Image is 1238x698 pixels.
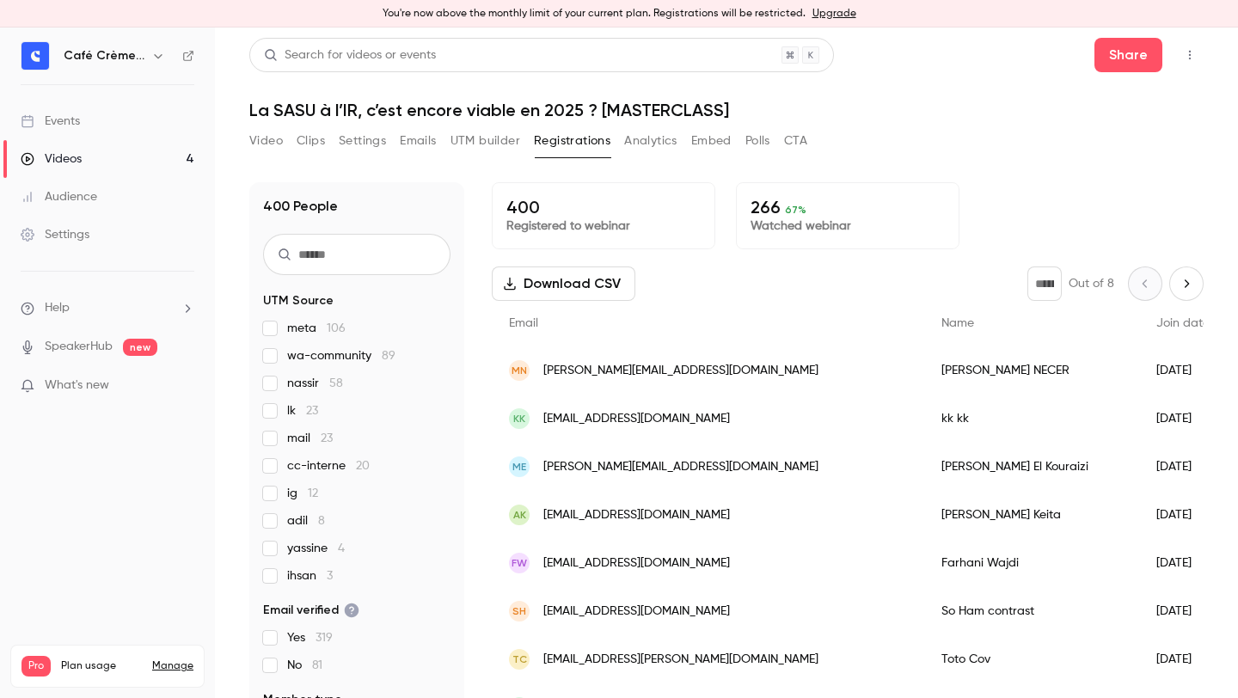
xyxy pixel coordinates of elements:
[506,197,701,217] p: 400
[287,430,333,447] span: mail
[924,539,1139,587] div: Farhani Wajdi
[339,127,386,155] button: Settings
[21,42,49,70] img: Café Crème Club
[509,317,538,329] span: Email
[512,603,526,619] span: SH
[543,603,730,621] span: [EMAIL_ADDRESS][DOMAIN_NAME]
[316,632,333,644] span: 319
[263,292,334,309] span: UTM Source
[287,567,333,585] span: ihsan
[1156,317,1210,329] span: Join date
[64,47,144,64] h6: Café Crème Club
[308,487,318,499] span: 12
[1169,266,1204,301] button: Next page
[287,512,325,530] span: adil
[785,204,806,216] span: 67 %
[1139,346,1227,395] div: [DATE]
[450,127,520,155] button: UTM builder
[924,491,1139,539] div: [PERSON_NAME] Keita
[382,350,395,362] span: 89
[751,197,945,217] p: 266
[287,457,370,475] span: cc-interne
[338,542,345,554] span: 4
[924,346,1139,395] div: [PERSON_NAME] NECER
[61,659,142,673] span: Plan usage
[249,100,1204,120] h1: La SASU à l’IR, c’est encore viable en 2025 ? [MASTERCLASS]
[745,127,770,155] button: Polls
[512,363,527,378] span: MN
[249,127,283,155] button: Video
[1176,41,1204,69] button: Top Bar Actions
[329,377,343,389] span: 58
[812,7,856,21] a: Upgrade
[1094,38,1162,72] button: Share
[534,127,610,155] button: Registrations
[287,320,346,337] span: meta
[1139,395,1227,443] div: [DATE]
[287,485,318,502] span: ig
[45,377,109,395] span: What's new
[513,411,525,426] span: kk
[21,656,51,677] span: Pro
[356,460,370,472] span: 20
[312,659,322,671] span: 81
[513,507,526,523] span: AK
[543,458,818,476] span: [PERSON_NAME][EMAIL_ADDRESS][DOMAIN_NAME]
[123,339,157,356] span: new
[264,46,436,64] div: Search for videos or events
[1069,275,1114,292] p: Out of 8
[924,395,1139,443] div: kk kk
[287,657,322,674] span: No
[1139,587,1227,635] div: [DATE]
[543,506,730,524] span: [EMAIL_ADDRESS][DOMAIN_NAME]
[543,362,818,380] span: [PERSON_NAME][EMAIL_ADDRESS][DOMAIN_NAME]
[1139,635,1227,683] div: [DATE]
[287,629,333,646] span: Yes
[263,196,338,217] h1: 400 People
[327,570,333,582] span: 3
[543,410,730,428] span: [EMAIL_ADDRESS][DOMAIN_NAME]
[543,651,818,669] span: [EMAIL_ADDRESS][PERSON_NAME][DOMAIN_NAME]
[512,459,526,475] span: ME
[924,443,1139,491] div: [PERSON_NAME] El Kouraizi
[543,554,730,572] span: [EMAIL_ADDRESS][DOMAIN_NAME]
[21,150,82,168] div: Videos
[1139,491,1227,539] div: [DATE]
[21,299,194,317] li: help-dropdown-opener
[624,127,677,155] button: Analytics
[297,127,325,155] button: Clips
[751,217,945,235] p: Watched webinar
[287,540,345,557] span: yassine
[327,322,346,334] span: 106
[21,188,97,205] div: Audience
[512,555,527,571] span: FW
[492,266,635,301] button: Download CSV
[318,515,325,527] span: 8
[512,652,527,667] span: TC
[784,127,807,155] button: CTA
[321,432,333,444] span: 23
[506,217,701,235] p: Registered to webinar
[287,375,343,392] span: nassir
[1139,539,1227,587] div: [DATE]
[45,338,113,356] a: SpeakerHub
[287,402,318,419] span: lk
[306,405,318,417] span: 23
[287,347,395,364] span: wa-community
[691,127,732,155] button: Embed
[924,587,1139,635] div: So Ham contrast
[21,226,89,243] div: Settings
[152,659,193,673] a: Manage
[924,635,1139,683] div: Toto Cov
[941,317,974,329] span: Name
[263,602,359,619] span: Email verified
[1139,443,1227,491] div: [DATE]
[400,127,436,155] button: Emails
[45,299,70,317] span: Help
[21,113,80,130] div: Events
